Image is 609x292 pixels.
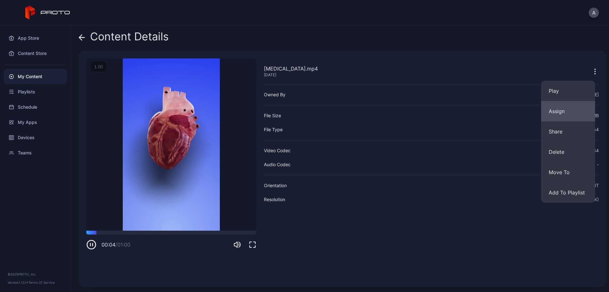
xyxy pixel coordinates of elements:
button: Add To Playlist [541,182,595,203]
a: Teams [4,145,67,160]
video: Sorry, your browser doesn‘t support embedded videos [86,58,256,231]
div: Resolution [264,196,285,203]
div: Owned By [264,91,285,98]
span: Version 1.13.1 • [8,281,29,284]
span: / 01:00 [115,241,130,248]
a: Content Store [4,46,67,61]
a: Terms Of Service [29,281,55,284]
div: Video Codec [264,147,291,154]
button: Assign [541,101,595,121]
div: 00:04 [101,241,130,248]
div: Content Details [79,31,169,46]
div: [MEDICAL_DATA].mp4 [264,65,318,72]
a: Devices [4,130,67,145]
a: My Content [4,69,67,84]
div: - [597,161,599,168]
button: Delete [541,142,595,162]
button: Move To [541,162,595,182]
a: Schedule [4,99,67,115]
div: Orientation [264,182,287,189]
div: File Type [264,126,283,133]
a: My Apps [4,115,67,130]
a: App Store [4,31,67,46]
button: Play [541,81,595,101]
button: A [589,8,599,18]
div: Audio Codec [264,161,291,168]
a: Playlists [4,84,67,99]
div: [DATE] [264,72,318,78]
div: File Size [264,112,281,119]
div: © 2025 PROTO, Inc. [8,272,63,277]
button: Share [541,121,595,142]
